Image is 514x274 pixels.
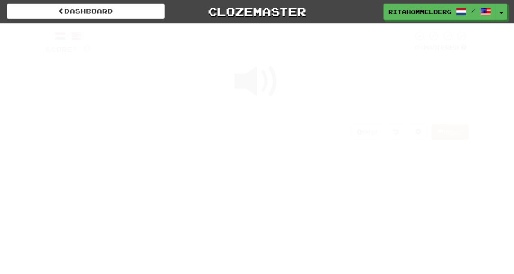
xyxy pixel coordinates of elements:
span: 0 [83,42,91,54]
a: Dashboard [7,4,165,19]
span: 0 % [415,44,424,51]
button: Report [432,124,469,140]
button: Round history (alt+y) [388,124,405,140]
a: ritahommelberg / [383,4,496,20]
span: / [471,7,476,14]
a: Clozemaster [178,4,336,19]
div: Mastered [413,44,469,52]
span: Score: [45,46,78,53]
span: ritahommelberg [388,8,451,16]
button: Help! [351,124,383,140]
div: / [45,30,91,41]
